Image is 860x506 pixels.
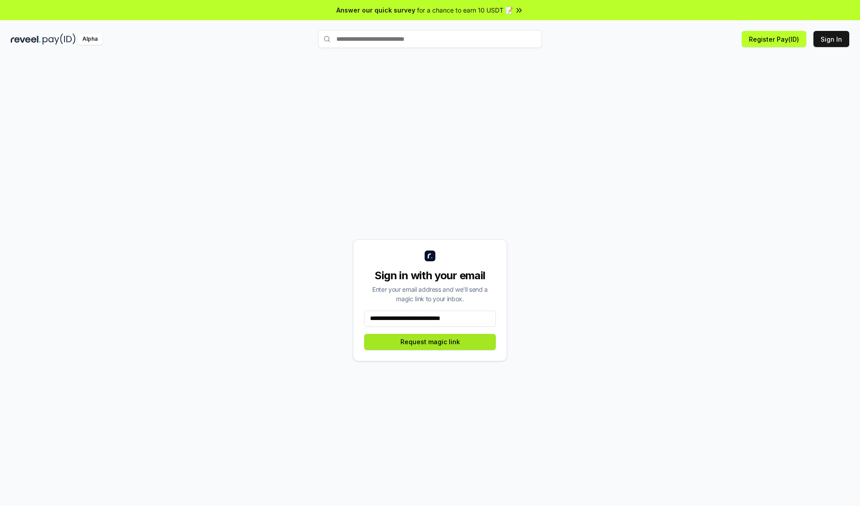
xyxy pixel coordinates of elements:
div: Alpha [77,34,103,45]
button: Register Pay(ID) [742,31,806,47]
button: Request magic link [364,334,496,350]
span: Answer our quick survey [336,5,415,15]
img: logo_small [425,251,435,261]
button: Sign In [813,31,849,47]
img: pay_id [43,34,76,45]
span: for a chance to earn 10 USDT 📝 [417,5,513,15]
div: Enter your email address and we’ll send a magic link to your inbox. [364,285,496,303]
div: Sign in with your email [364,268,496,283]
img: reveel_dark [11,34,41,45]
